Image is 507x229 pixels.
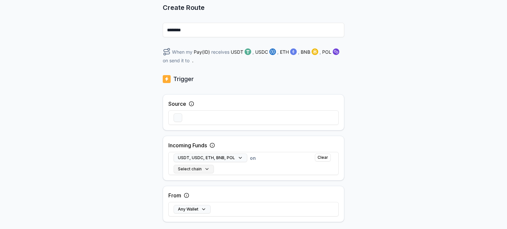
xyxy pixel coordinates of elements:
[174,154,247,162] button: USDT, USDC, ETH, BNB, POL
[174,205,211,214] button: Any Wallet
[163,74,171,84] img: logo
[315,154,331,161] button: Clear
[245,48,251,55] img: logo
[277,48,279,55] span: ,
[333,48,339,55] img: logo
[253,48,254,55] span: ,
[290,48,297,55] img: logo
[312,48,318,55] img: logo
[320,48,321,55] span: ,
[298,48,299,55] span: ,
[269,48,276,55] img: logo
[168,141,207,149] label: Incoming Funds
[250,155,256,161] span: on
[194,48,210,55] span: Pay(ID)
[322,48,331,55] span: POL
[192,57,193,64] span: .
[301,48,310,55] span: BNB
[255,48,268,55] span: USDC
[174,165,214,173] button: Select chain
[231,48,243,55] span: USDT
[280,48,289,55] span: ETH
[173,74,194,84] p: Trigger
[168,191,181,199] label: From
[163,3,344,12] p: Create Route
[168,100,186,108] label: Source
[163,48,344,64] div: When my receives on send it to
